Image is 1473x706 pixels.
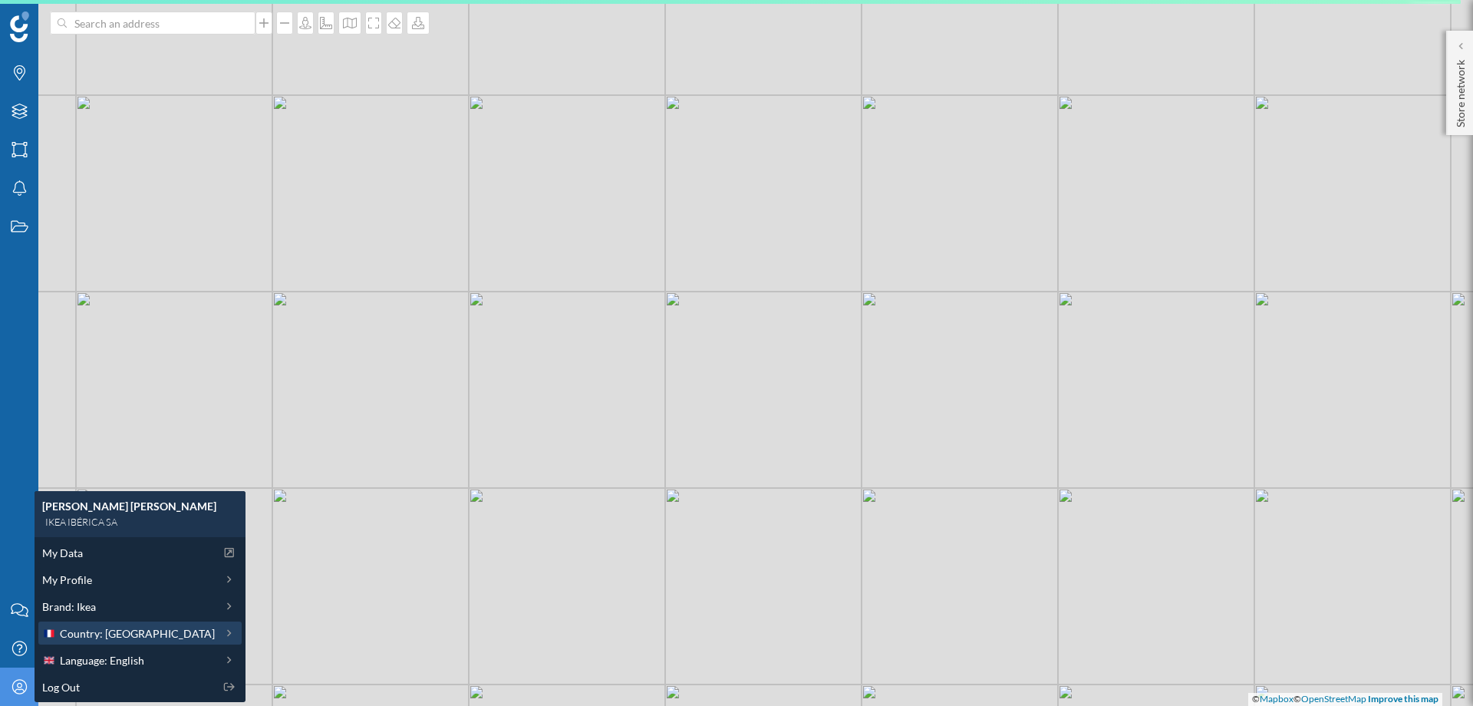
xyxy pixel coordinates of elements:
div: © © [1248,693,1442,706]
a: Improve this map [1368,693,1438,704]
span: Language: English [60,652,144,668]
a: Mapbox [1260,693,1293,704]
span: My Data [42,545,83,561]
div: [PERSON_NAME] [PERSON_NAME] [42,499,238,514]
span: Country: [GEOGRAPHIC_DATA] [60,625,215,642]
span: Soporte [32,11,87,25]
span: Brand: Ikea [42,599,96,615]
span: My Profile [42,572,92,588]
div: IKEA IBÉRICA SA [42,514,238,529]
span: Log Out [42,679,80,695]
img: Geoblink Logo [10,12,29,42]
p: Store network [1453,54,1468,127]
a: OpenStreetMap [1301,693,1366,704]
